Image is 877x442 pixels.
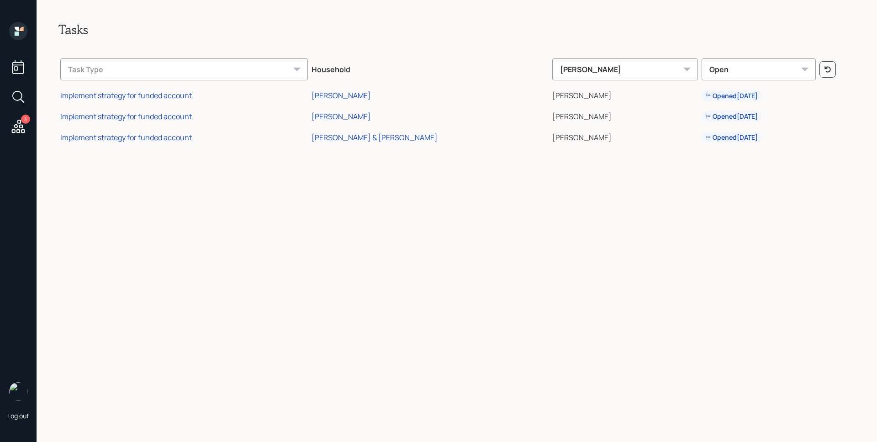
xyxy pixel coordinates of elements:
img: james-distasi-headshot.png [9,382,27,400]
div: Open [702,58,816,80]
div: [PERSON_NAME] & [PERSON_NAME] [312,132,438,142]
div: Implement strategy for funded account [60,90,192,100]
td: [PERSON_NAME] [550,84,700,105]
td: [PERSON_NAME] [550,105,700,126]
div: 3 [21,115,30,124]
td: [PERSON_NAME] [550,126,700,147]
div: Task Type [60,58,308,80]
h2: Tasks [58,22,855,37]
div: Opened [DATE] [705,91,758,100]
div: [PERSON_NAME] [312,90,371,100]
div: Log out [7,411,29,420]
div: [PERSON_NAME] [552,58,698,80]
div: Implement strategy for funded account [60,132,192,142]
div: Implement strategy for funded account [60,111,192,121]
div: Opened [DATE] [705,112,758,121]
div: [PERSON_NAME] [312,111,371,121]
th: Household [310,52,550,84]
div: Opened [DATE] [705,133,758,142]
